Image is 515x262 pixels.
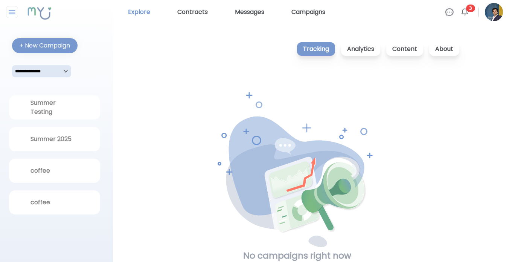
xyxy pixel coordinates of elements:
p: Tracking [297,42,335,56]
div: + New Campaign [20,41,70,50]
a: Campaigns [288,6,328,18]
div: coffee [30,198,79,207]
p: About [429,42,459,56]
div: coffee [30,166,79,175]
img: Bell [460,8,469,17]
img: Chat [445,8,454,17]
img: Close sidebar [8,8,17,17]
span: 3 [466,5,475,12]
a: Explore [125,6,153,18]
button: + New Campaign [12,38,78,53]
img: No Campaigns right now [218,92,377,250]
p: Analytics [341,42,380,56]
p: Content [386,42,423,56]
div: Summer Testing [30,98,79,116]
a: Contracts [174,6,211,18]
img: Profile [485,3,503,21]
a: Messages [232,6,267,18]
div: Summer 2025 [30,135,79,144]
h1: No campaigns right now [243,250,351,262]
